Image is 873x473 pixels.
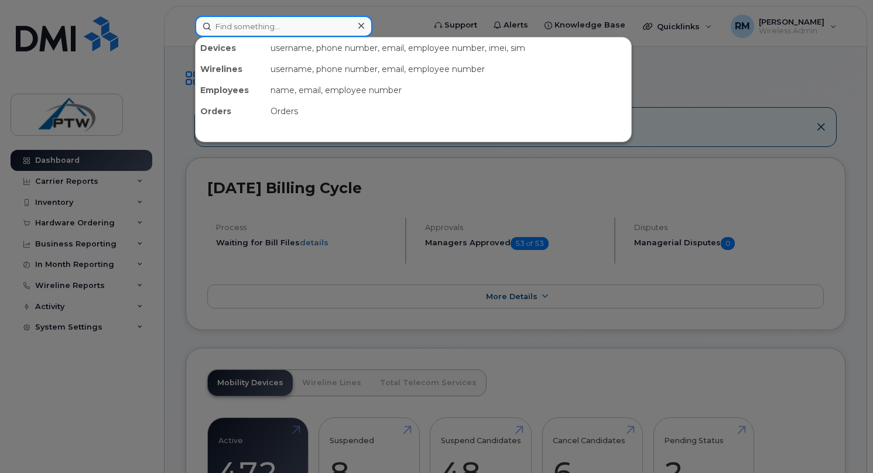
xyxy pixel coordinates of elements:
[266,37,631,59] div: username, phone number, email, employee number, imei, sim
[196,80,266,101] div: Employees
[266,59,631,80] div: username, phone number, email, employee number
[196,101,266,122] div: Orders
[196,37,266,59] div: Devices
[196,59,266,80] div: Wirelines
[266,101,631,122] div: Orders
[266,80,631,101] div: name, email, employee number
